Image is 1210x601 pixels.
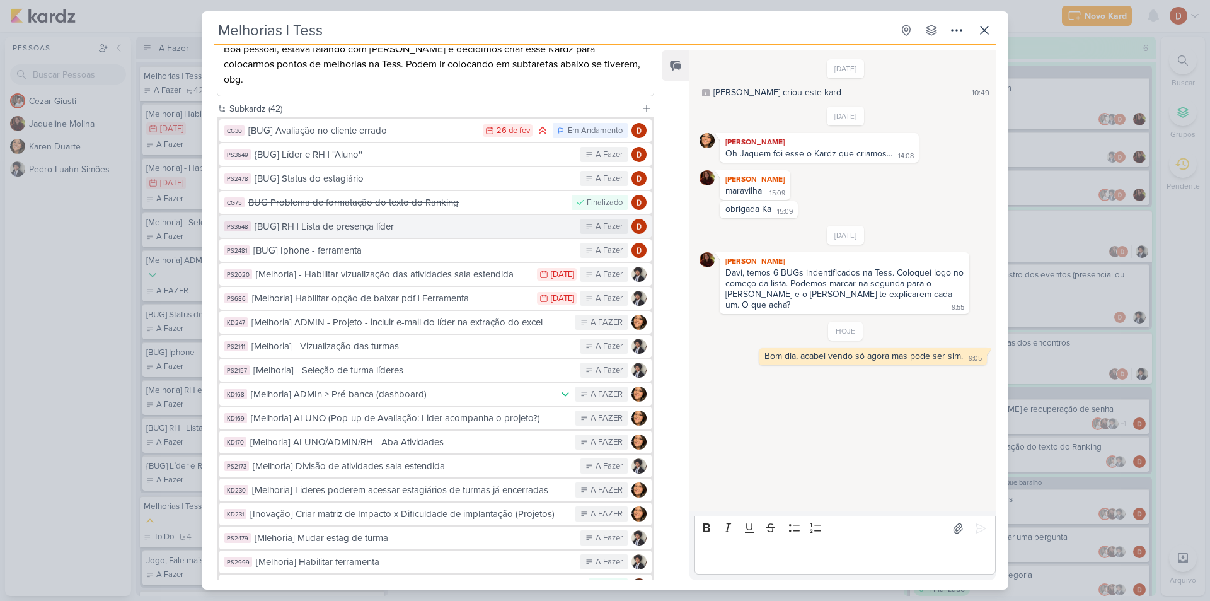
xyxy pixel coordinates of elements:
div: [BUG] RH | Lista de presença líder [255,219,574,234]
div: A FAZER [591,388,623,401]
button: PS3649 {BUG] Líder e RH | ''Aluno'' A Fazer [219,143,652,166]
button: PS686 [Melhoria] Habilitar opção de baixar pdf | Ferramenta [DATE] A Fazer [219,287,652,310]
div: A Fazer [596,341,623,353]
div: Subkardz (42) [229,102,637,115]
div: A FAZER [591,317,623,329]
button: KD247 [Melhoria] ADMIN - Projeto - incluir e-mail do líder na extração do excel A FAZER [219,311,652,334]
img: Karen Duarte [631,411,647,426]
div: [PERSON_NAME] [722,173,788,185]
div: [Mlehoria] Mudar estag de turma [255,531,574,546]
div: [DATE] [551,271,574,279]
div: PS3648 [224,221,251,231]
img: Davi Elias Teixeira [631,243,647,258]
div: Em Andamento [568,125,623,137]
div: KD230 [224,485,248,495]
div: A Fazer [596,532,623,545]
div: [Melhoria] Habilitar ferramenta [256,555,574,569]
div: PS2157 [224,365,250,375]
div: A FAZER [591,508,623,521]
div: A Fazer [596,173,623,185]
button: PS2141 [Melhoria] - Vizualização das turmas A Fazer [219,335,652,358]
button: PS2999 [Melhoria] Habilitar ferramenta A Fazer [219,551,652,573]
button: PS2173 [Melhoria] Divisão de atividades sala estendida A Fazer [219,455,652,477]
div: PS2020 [224,269,252,279]
div: A FAZER [591,436,623,449]
div: A Fazer [596,293,623,305]
img: Davi Elias Teixeira [631,171,647,186]
img: Jaqueline Molina [700,252,715,267]
img: Davi Elias Teixeira [631,147,647,162]
div: 9:55 [952,303,964,313]
div: PS2478 [224,173,251,184]
img: Karen Duarte [700,133,715,148]
div: KD170 [224,437,246,447]
div: [BUG] Iphone - ferramenta [253,243,574,258]
img: Pedro Luahn Simões [631,458,647,474]
img: Karen Duarte [631,387,647,402]
button: KD230 [Melhoria] Lideres poderem acessar estagiários de turmas já encerradas A FAZER [219,479,652,501]
button: [BUG] Envio de e-mails [219,575,652,597]
div: Prioridade Baixa [559,388,572,400]
button: PS2481 [BUG] Iphone - ferramenta A Fazer [219,239,652,262]
div: Editor toolbar [694,516,996,540]
div: {BUG] Líder e RH | ''Aluno'' [255,148,574,162]
div: KD169 [224,413,247,423]
div: [Melhoria] - Habilitar vizualização das atividades sala estendida [256,267,531,282]
div: 9:05 [969,354,982,364]
button: CG30 [BUG] Avaliação no cliente errado 26 de fev Em Andamento [219,119,652,142]
div: PS2481 [224,245,250,255]
div: [Melhoria] Lideres poderem acessar estagiários de turmas já encerradas [252,483,569,498]
button: KD169 [Melhoria] ALUNO (Pop-up de Avaliação: Lider acompanha o projeto?) A FAZER [219,407,652,429]
div: PS3649 [224,149,251,160]
div: PS2141 [224,341,248,351]
button: PS3648 [BUG] RH | Lista de presença líder A Fazer [219,215,652,238]
div: Davi, temos 6 BUGs indentificados na Tess. Coloquei logo no começo da lista. Podemos marcar na se... [725,267,966,310]
input: Kard Sem Título [214,19,892,42]
div: maravilha [725,185,762,196]
button: KD170 [Melhoria] ALUNO/ADMIN/RH - Aba Atividades A FAZER [219,431,652,453]
img: Pedro Luahn Simões [631,339,647,354]
img: Davi Elias Teixeira [631,219,647,234]
div: [Melhoria] ADMIN - Projeto - incluir e-mail do líder na extração do excel [251,315,569,330]
div: [PERSON_NAME] [722,255,967,267]
button: CG75 BUG Problema de formatação do texto do Ranking Finalizado [219,191,652,214]
div: KD247 [224,317,248,327]
img: Pedro Luahn Simões [631,530,647,546]
img: Davi Elias Teixeira [631,195,647,210]
div: PS2173 [224,461,249,471]
div: A Fazer [596,245,623,257]
button: PS2020 [Melhoria] - Habilitar vizualização das atividades sala estendida [DATE] A Fazer [219,263,652,286]
button: PS2478 [BUG] Status do estagiário A Fazer [219,167,652,190]
button: PS2479 [Mlehoria] Mudar estag de turma A Fazer [219,527,652,549]
div: 26 de fev [497,127,530,135]
div: Finalizado [587,197,623,209]
div: obrigada Ka [725,204,771,214]
button: KD168 [Melhoria] ADMIn > Pré-banca (dashboard) A FAZER [219,383,652,406]
div: Bom dia, acabei vendo só agora mas pode ser sim. [764,351,963,361]
div: [Inovação] Criar matriz de Impacto x Dificuldade de implantação (Projetos) [250,507,569,522]
div: A Fazer [596,556,623,569]
div: [BUG] Envio de e-mails [251,579,582,593]
div: [BUG] Avaliação no cliente errado [248,124,476,138]
img: Karen Duarte [631,435,647,450]
div: A Fazer [596,269,623,281]
img: Jaqueline Molina [631,578,647,593]
div: A Fazer [596,221,623,233]
div: Editor editing area: main [694,540,996,575]
img: Pedro Luahn Simões [631,267,647,282]
div: A Fazer [596,365,623,377]
div: [Melhoria] - Seleção de turma líderes [253,363,574,378]
button: PS2157 [Melhoria] - Seleção de turma líderes A Fazer [219,359,652,382]
div: CG30 [224,125,245,136]
div: 15:09 [769,189,785,199]
div: KD231 [224,509,246,519]
div: A FAZER [591,484,623,497]
button: KD231 [Inovação] Criar matriz de Impacto x Dificuldade de implantação (Projetos) A FAZER [219,503,652,525]
div: PS2479 [224,533,251,543]
div: A Fazer [596,460,623,473]
img: Jaqueline Molina [700,170,715,185]
div: [Melhoria] ADMIn > Pré-banca (dashboard) [251,387,553,402]
img: Davi Elias Teixeira [631,123,647,138]
div: [Melhoria] Habilitar opção de baixar pdf | Ferramenta [252,291,531,306]
div: [Melhoria] ALUNO (Pop-up de Avaliação: Lider acompanha o projeto?) [251,411,569,426]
